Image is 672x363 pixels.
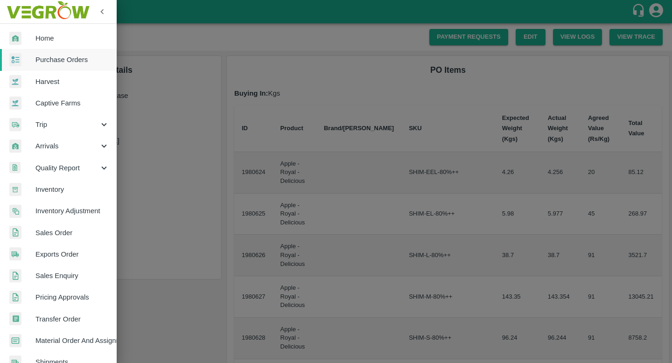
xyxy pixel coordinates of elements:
[9,312,21,326] img: whTransfer
[9,204,21,218] img: inventory
[9,53,21,67] img: reciept
[9,96,21,110] img: harvest
[35,314,109,324] span: Transfer Order
[35,119,99,130] span: Trip
[35,249,109,259] span: Exports Order
[35,98,109,108] span: Captive Farms
[35,335,109,346] span: Material Order And Assignment
[35,228,109,238] span: Sales Order
[35,77,109,87] span: Harvest
[9,247,21,261] img: shipments
[9,118,21,132] img: delivery
[35,271,109,281] span: Sales Enquiry
[35,33,109,43] span: Home
[9,334,21,348] img: centralMaterial
[9,162,21,174] img: qualityReport
[35,141,99,151] span: Arrivals
[35,184,109,195] span: Inventory
[9,269,21,283] img: sales
[35,292,109,302] span: Pricing Approvals
[9,226,21,239] img: sales
[35,163,99,173] span: Quality Report
[9,183,21,196] img: whInventory
[35,206,109,216] span: Inventory Adjustment
[9,140,21,153] img: whArrival
[9,291,21,304] img: sales
[35,55,109,65] span: Purchase Orders
[9,75,21,89] img: harvest
[9,32,21,45] img: whArrival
